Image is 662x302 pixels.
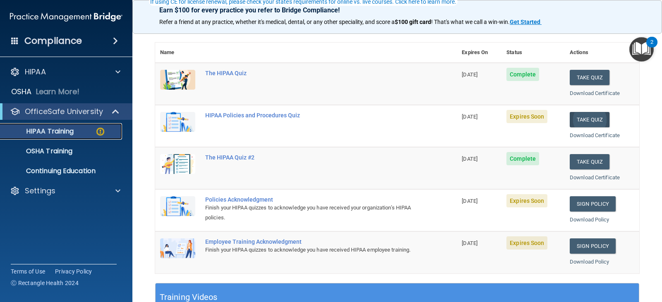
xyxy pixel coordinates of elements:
button: Open Resource Center, 2 new notifications [629,37,654,62]
span: ! That's what we call a win-win. [431,19,510,25]
button: Take Quiz [570,112,609,127]
th: Status [501,43,565,63]
span: Complete [506,152,539,165]
div: Employee Training Acknowledgment [205,238,415,245]
img: PMB logo [10,9,122,25]
h4: Compliance [24,35,82,47]
p: OfficeSafe University [25,107,103,117]
span: [DATE] [462,114,477,120]
a: Privacy Policy [55,267,92,276]
th: Name [155,43,200,63]
span: Expires Soon [506,194,547,207]
span: Refer a friend at any practice, whether it's medical, dental, or any other speciality, and score a [159,19,395,25]
span: Complete [506,68,539,81]
p: Learn More! [36,87,80,97]
p: Settings [25,186,55,196]
div: 2 [650,42,653,53]
span: Expires Soon [506,236,547,250]
button: Take Quiz [570,70,609,85]
a: Download Certificate [570,132,620,138]
a: Download Policy [570,216,609,223]
button: Take Quiz [570,154,609,169]
a: OfficeSafe University [10,107,120,117]
div: Policies Acknowledgment [205,196,415,203]
p: Earn $100 for every practice you refer to Bridge Compliance! [159,6,635,14]
span: Expires Soon [506,110,547,123]
span: [DATE] [462,156,477,162]
div: Finish your HIPAA quizzes to acknowledge you have received your organization’s HIPAA policies. [205,203,415,223]
span: [DATE] [462,240,477,246]
a: Settings [10,186,120,196]
p: Continuing Education [5,167,118,175]
a: Sign Policy [570,238,616,254]
div: Finish your HIPAA quizzes to acknowledge you have received HIPAA employee training. [205,245,415,255]
p: HIPAA [25,67,46,77]
span: [DATE] [462,71,477,78]
a: Sign Policy [570,196,616,212]
a: Download Policy [570,259,609,265]
span: Ⓒ Rectangle Health 2024 [11,279,79,287]
span: [DATE] [462,198,477,204]
p: HIPAA Training [5,127,74,136]
strong: Get Started [510,19,540,25]
a: Get Started [510,19,542,25]
div: HIPAA Policies and Procedures Quiz [205,112,415,119]
div: The HIPAA Quiz [205,70,415,76]
a: Terms of Use [11,267,45,276]
p: OSHA [11,87,32,97]
img: warning-circle.0cc9ac19.png [95,126,106,137]
a: Download Certificate [570,90,620,96]
strong: $100 gift card [395,19,431,25]
a: HIPAA [10,67,120,77]
p: OSHA Training [5,147,72,155]
th: Actions [565,43,639,63]
div: The HIPAA Quiz #2 [205,154,415,161]
a: Download Certificate [570,174,620,181]
th: Expires On [457,43,501,63]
